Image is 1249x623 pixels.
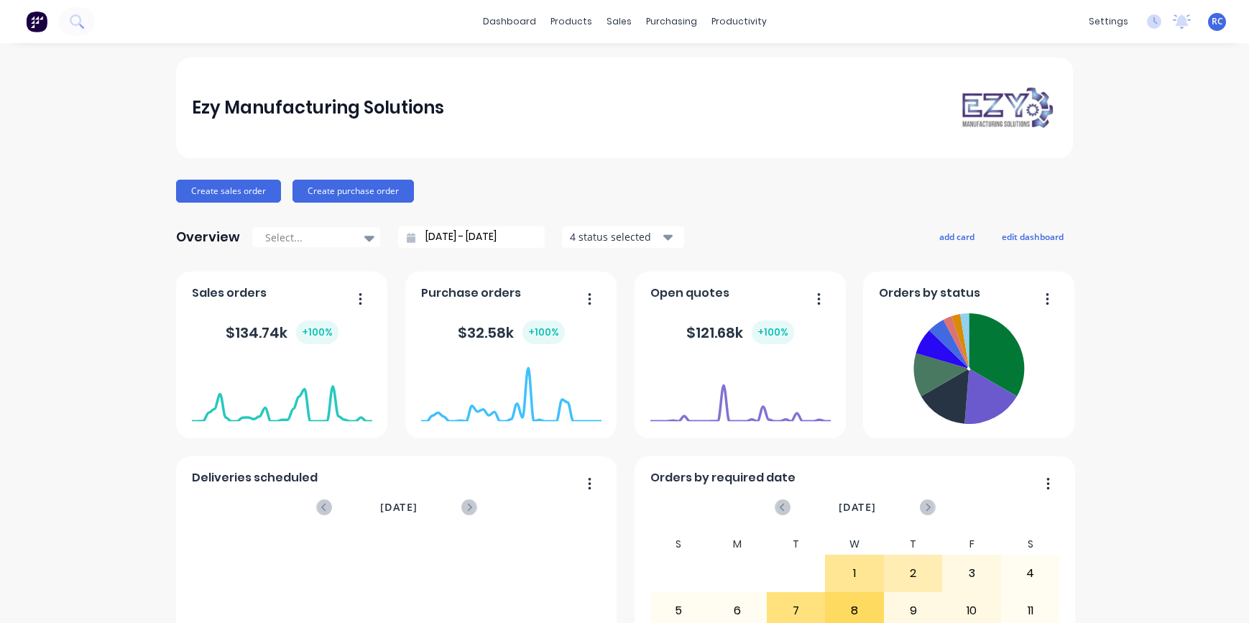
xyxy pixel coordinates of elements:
[192,285,267,302] span: Sales orders
[458,320,565,344] div: $ 32.58k
[943,555,1000,591] div: 3
[884,534,943,555] div: T
[879,285,980,302] span: Orders by status
[767,534,826,555] div: T
[650,469,796,486] span: Orders by required date
[543,11,599,32] div: products
[570,229,660,244] div: 4 status selected
[839,499,876,515] span: [DATE]
[957,84,1057,131] img: Ezy Manufacturing Solutions
[599,11,639,32] div: sales
[176,223,240,251] div: Overview
[1002,555,1059,591] div: 4
[522,320,565,344] div: + 100 %
[476,11,543,32] a: dashboard
[292,180,414,203] button: Create purchase order
[992,227,1073,246] button: edit dashboard
[562,226,684,248] button: 4 status selected
[421,285,521,302] span: Purchase orders
[826,555,883,591] div: 1
[752,320,794,344] div: + 100 %
[708,534,767,555] div: M
[650,534,709,555] div: S
[1082,11,1135,32] div: settings
[942,534,1001,555] div: F
[380,499,418,515] span: [DATE]
[296,320,338,344] div: + 100 %
[176,180,281,203] button: Create sales order
[650,285,729,302] span: Open quotes
[1212,15,1223,28] span: RC
[226,320,338,344] div: $ 134.74k
[704,11,774,32] div: productivity
[930,227,984,246] button: add card
[192,93,444,122] div: Ezy Manufacturing Solutions
[1001,534,1060,555] div: S
[686,320,794,344] div: $ 121.68k
[885,555,942,591] div: 2
[639,11,704,32] div: purchasing
[26,11,47,32] img: Factory
[825,534,884,555] div: W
